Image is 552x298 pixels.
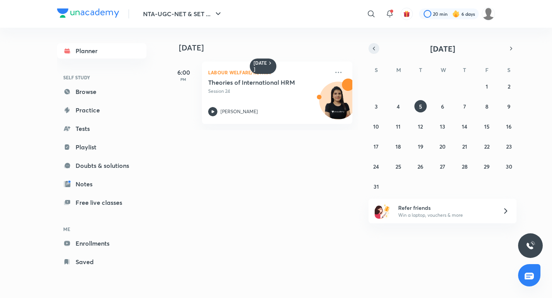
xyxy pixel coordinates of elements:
abbr: August 28, 2025 [462,163,468,170]
button: August 7, 2025 [458,100,471,112]
a: Practice [57,102,146,118]
abbr: Saturday [507,66,510,74]
button: August 17, 2025 [370,140,382,152]
abbr: August 4, 2025 [397,103,400,110]
img: Avatar [320,86,357,123]
img: streak [452,10,460,18]
button: August 24, 2025 [370,160,382,172]
a: Browse [57,84,146,99]
button: August 28, 2025 [458,160,471,172]
button: August 14, 2025 [458,120,471,132]
abbr: August 9, 2025 [507,103,510,110]
button: August 3, 2025 [370,100,382,112]
abbr: August 8, 2025 [485,103,488,110]
button: [DATE] [379,43,506,54]
abbr: August 14, 2025 [462,123,467,130]
p: Win a laptop, vouchers & more [398,212,493,219]
abbr: August 26, 2025 [417,163,423,170]
img: ttu [526,241,535,250]
h5: Theories of International HRM [208,79,304,86]
button: August 22, 2025 [481,140,493,152]
abbr: August 30, 2025 [506,163,512,170]
abbr: Sunday [375,66,378,74]
h6: Refer friends [398,204,493,212]
abbr: August 15, 2025 [484,123,490,130]
p: Labour Welfare/IR/HRM [208,68,329,77]
abbr: August 23, 2025 [506,143,512,150]
abbr: August 19, 2025 [418,143,423,150]
p: [PERSON_NAME] [220,108,258,115]
button: August 5, 2025 [414,100,427,112]
p: PM [168,77,199,82]
a: Playlist [57,139,146,155]
button: August 13, 2025 [436,120,449,132]
abbr: August 1, 2025 [486,83,488,90]
abbr: August 24, 2025 [373,163,379,170]
button: NTA-UGC-NET & SET ... [138,6,227,22]
abbr: Wednesday [441,66,446,74]
button: August 8, 2025 [481,100,493,112]
abbr: August 6, 2025 [441,103,444,110]
abbr: August 31, 2025 [374,183,379,190]
abbr: August 10, 2025 [373,123,379,130]
button: avatar [401,8,413,20]
button: August 10, 2025 [370,120,382,132]
img: referral [375,203,390,219]
abbr: August 18, 2025 [395,143,401,150]
button: August 18, 2025 [392,140,404,152]
abbr: Thursday [463,66,466,74]
h6: ME [57,223,146,236]
abbr: August 22, 2025 [484,143,490,150]
img: Company Logo [57,8,119,18]
button: August 6, 2025 [436,100,449,112]
abbr: Friday [485,66,488,74]
a: Saved [57,254,146,270]
a: Tests [57,121,146,136]
a: Company Logo [57,8,119,20]
button: August 11, 2025 [392,120,404,132]
img: ravleen kaur [482,7,495,20]
abbr: August 21, 2025 [462,143,467,150]
a: Enrollments [57,236,146,251]
button: August 16, 2025 [503,120,515,132]
abbr: August 29, 2025 [484,163,490,170]
button: August 19, 2025 [414,140,427,152]
abbr: August 12, 2025 [418,123,423,130]
a: Free live classes [57,195,146,210]
abbr: August 25, 2025 [395,163,401,170]
a: Notes [57,176,146,192]
button: August 2, 2025 [503,80,515,92]
h5: 6:00 [168,68,199,77]
h6: [DATE] [254,60,267,72]
button: August 21, 2025 [458,140,471,152]
span: [DATE] [430,44,455,54]
button: August 15, 2025 [481,120,493,132]
abbr: Monday [396,66,401,74]
abbr: August 17, 2025 [374,143,379,150]
abbr: August 20, 2025 [439,143,446,150]
button: August 30, 2025 [503,160,515,172]
button: August 31, 2025 [370,180,382,193]
button: August 23, 2025 [503,140,515,152]
button: August 27, 2025 [436,160,449,172]
button: August 12, 2025 [414,120,427,132]
img: avatar [403,10,410,17]
abbr: August 5, 2025 [419,103,422,110]
abbr: August 27, 2025 [440,163,445,170]
abbr: Tuesday [419,66,422,74]
abbr: August 7, 2025 [463,103,466,110]
abbr: August 2, 2025 [508,83,510,90]
a: Doubts & solutions [57,158,146,173]
a: Planner [57,43,146,59]
button: August 26, 2025 [414,160,427,172]
abbr: August 13, 2025 [440,123,445,130]
p: Session 24 [208,88,329,95]
h6: SELF STUDY [57,71,146,84]
button: August 1, 2025 [481,80,493,92]
abbr: August 11, 2025 [396,123,401,130]
button: August 20, 2025 [436,140,449,152]
button: August 29, 2025 [481,160,493,172]
button: August 4, 2025 [392,100,404,112]
abbr: August 3, 2025 [375,103,378,110]
abbr: August 16, 2025 [506,123,512,130]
